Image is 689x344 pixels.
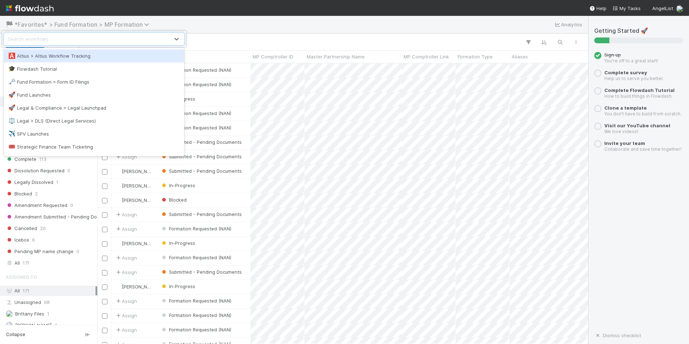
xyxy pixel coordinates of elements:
span: ⚖️ [8,118,15,124]
div: Legal > DLS (Direct Legal Services) [8,117,180,124]
span: 🅰️ [8,53,15,59]
div: SPV Launches [8,130,180,137]
div: Search workflows [8,35,49,43]
div: Flowdash Tutorial [8,65,180,72]
div: Legal & Compliance > Legal Launchpad [8,104,180,111]
div: Strategic Finance Team Ticketing [8,143,180,150]
span: 🚀 [8,105,15,111]
span: 🎟️ [8,144,15,150]
div: Fund Launches [8,91,180,98]
div: Fund Formation > Form ID Filings [8,78,180,85]
span: ✈️ [8,131,15,137]
span: 🎓 [8,66,15,72]
span: 🚀 [8,92,15,98]
span: 🗝️ [8,79,15,85]
div: Altius > Altius Workflow Tracking [8,52,180,59]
